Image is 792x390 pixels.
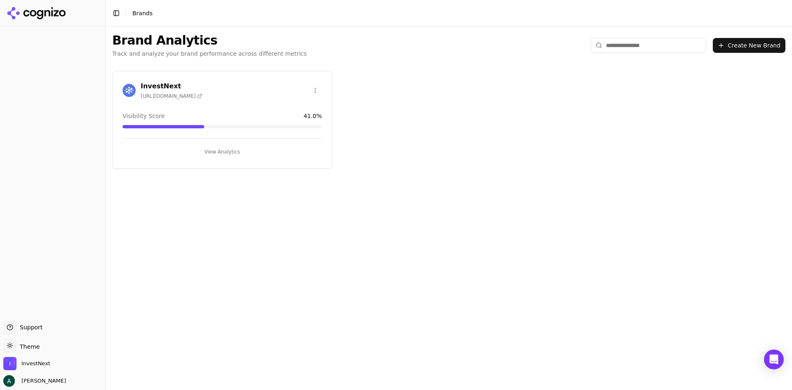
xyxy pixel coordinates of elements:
button: Open organization switcher [3,357,50,370]
img: InvestNext [3,357,16,370]
nav: breadcrumb [132,9,153,17]
button: Create New Brand [713,38,785,53]
h1: Brand Analytics [112,33,307,48]
span: Brands [132,10,153,17]
span: Support [16,323,42,331]
button: View Analytics [123,145,322,158]
span: Theme [16,343,40,350]
span: [URL][DOMAIN_NAME] [141,93,202,99]
img: Andrew Berg [3,375,15,387]
div: Open Intercom Messenger [764,350,784,369]
img: InvestNext [123,84,136,97]
p: Track and analyze your brand performance across different metrics [112,50,307,58]
span: 41.0 % [304,112,322,120]
button: Open user button [3,375,66,387]
span: [PERSON_NAME] [18,377,66,385]
span: Visibility Score [123,112,165,120]
h3: InvestNext [141,81,202,91]
span: InvestNext [21,360,50,367]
